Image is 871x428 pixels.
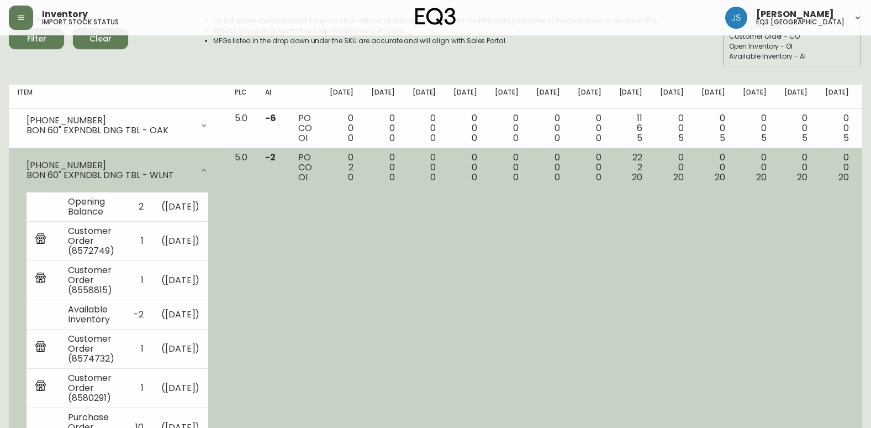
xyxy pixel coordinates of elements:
[715,171,725,184] span: 20
[743,113,767,143] div: 0 0
[756,19,844,25] h5: eq3 [GEOGRAPHIC_DATA]
[82,32,119,46] span: Clear
[610,85,652,109] th: [DATE]
[756,10,834,19] span: [PERSON_NAME]
[472,132,477,144] span: 0
[725,7,747,29] img: f82dfefccbffaa8aacc9f3a909cf23c8
[298,171,308,184] span: OI
[35,233,46,247] img: retail_report.svg
[651,85,693,109] th: [DATE]
[371,153,395,182] div: 0 0
[265,112,276,124] span: -6
[527,85,569,109] th: [DATE]
[486,85,527,109] th: [DATE]
[9,28,64,49] button: Filter
[536,153,560,182] div: 0 0
[430,171,436,184] span: 0
[775,85,817,109] th: [DATE]
[619,153,643,182] div: 22 2
[797,171,807,184] span: 20
[371,113,395,143] div: 0 0
[59,329,125,368] td: Customer Order (8574732)
[513,171,519,184] span: 0
[59,300,125,329] td: Available Inventory
[619,113,643,143] div: 11 6
[415,8,456,25] img: logo
[472,171,477,184] span: 0
[729,41,855,51] div: Open Inventory - OI
[816,85,858,109] th: [DATE]
[213,36,659,46] li: MFGs listed in the drop down under the SKU are accurate and will align with Sales Portal.
[569,85,610,109] th: [DATE]
[226,85,256,109] th: PLC
[389,132,395,144] span: 0
[578,153,601,182] div: 0 0
[298,153,312,182] div: PO CO
[348,171,353,184] span: 0
[701,113,725,143] div: 0 0
[125,221,152,260] td: 1
[734,85,775,109] th: [DATE]
[125,192,152,222] td: 2
[825,153,849,182] div: 0 0
[152,329,209,368] td: ( [DATE] )
[42,19,119,25] h5: import stock status
[632,171,642,184] span: 20
[495,153,519,182] div: 0 0
[42,10,88,19] span: Inventory
[152,260,209,300] td: ( [DATE] )
[362,85,404,109] th: [DATE]
[35,380,46,394] img: retail_report.svg
[536,113,560,143] div: 0 0
[596,132,601,144] span: 0
[453,153,477,182] div: 0 0
[152,368,209,408] td: ( [DATE] )
[404,85,445,109] th: [DATE]
[761,132,767,144] span: 5
[35,341,46,354] img: retail_report.svg
[152,192,209,222] td: ( [DATE] )
[18,113,217,138] div: [PHONE_NUMBER]BON 60" EXPNDBL DNG TBL - OAK
[59,368,125,408] td: Customer Order (8580291)
[743,153,767,182] div: 0 0
[596,171,601,184] span: 0
[152,300,209,329] td: ( [DATE] )
[265,151,276,164] span: -2
[756,171,767,184] span: 20
[693,85,734,109] th: [DATE]
[298,132,308,144] span: OI
[330,153,353,182] div: 0 2
[27,116,193,126] div: [PHONE_NUMBER]
[445,85,486,109] th: [DATE]
[9,85,226,109] th: Item
[678,132,684,144] span: 5
[18,153,217,188] div: [PHONE_NUMBER]BON 60" EXPNDBL DNG TBL - WLNT
[784,153,808,182] div: 0 0
[430,132,436,144] span: 0
[125,368,152,408] td: 1
[843,132,849,144] span: 5
[348,132,353,144] span: 0
[59,221,125,260] td: Customer Order (8572749)
[256,85,289,109] th: AI
[513,132,519,144] span: 0
[578,113,601,143] div: 0 0
[59,260,125,300] td: Customer Order (8558815)
[125,300,152,329] td: -2
[226,109,256,148] td: 5.0
[660,153,684,182] div: 0 0
[637,132,642,144] span: 5
[729,51,855,61] div: Available Inventory - AI
[720,132,725,144] span: 5
[802,132,807,144] span: 5
[495,113,519,143] div: 0 0
[660,113,684,143] div: 0 0
[784,113,808,143] div: 0 0
[453,113,477,143] div: 0 0
[838,171,849,184] span: 20
[298,113,312,143] div: PO CO
[673,171,684,184] span: 20
[73,28,128,49] button: Clear
[701,153,725,182] div: 0 0
[321,85,362,109] th: [DATE]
